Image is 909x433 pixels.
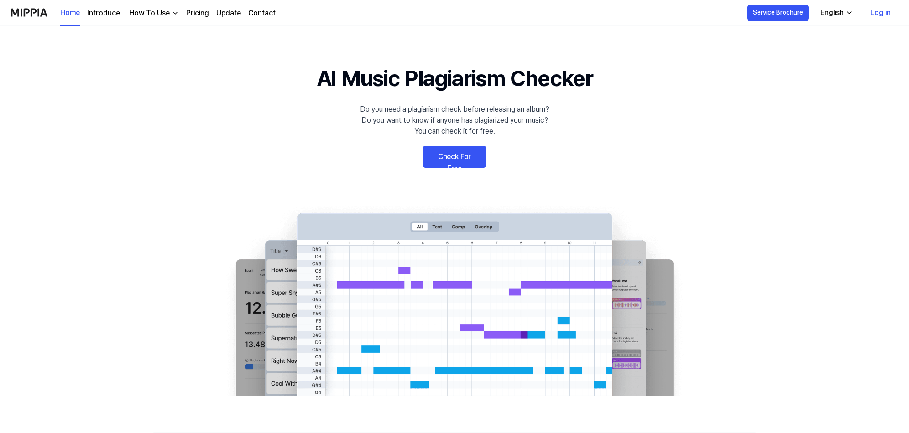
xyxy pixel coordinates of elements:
[60,0,80,26] a: Home
[423,146,486,168] a: Check For Free
[217,204,692,396] img: main Image
[248,8,276,19] a: Contact
[172,10,179,17] img: down
[819,7,846,18] div: English
[127,8,179,19] button: How To Use
[216,8,241,19] a: Update
[317,62,593,95] h1: AI Music Plagiarism Checker
[813,4,858,22] button: English
[747,5,809,21] button: Service Brochure
[87,8,120,19] a: Introduce
[186,8,209,19] a: Pricing
[360,104,549,137] div: Do you need a plagiarism check before releasing an album? Do you want to know if anyone has plagi...
[127,8,172,19] div: How To Use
